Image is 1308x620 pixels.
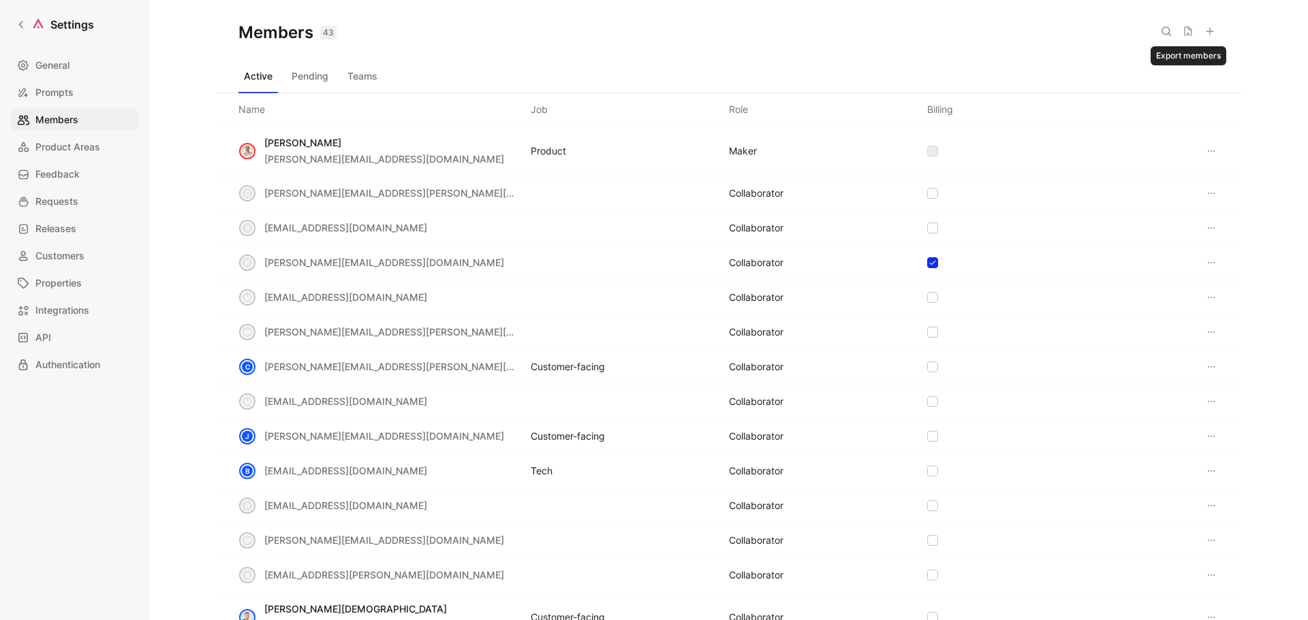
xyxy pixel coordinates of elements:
a: Authentication [11,354,139,376]
span: [EMAIL_ADDRESS][DOMAIN_NAME] [264,291,427,303]
div: m [240,325,254,339]
div: m [240,291,254,304]
div: COLLABORATOR [729,428,783,444]
div: COLLABORATOR [729,289,783,306]
div: Customer-facing [531,359,605,375]
div: COLLABORATOR [729,393,783,410]
span: [PERSON_NAME][EMAIL_ADDRESS][DOMAIN_NAME] [264,153,504,165]
div: Tech [531,463,552,479]
span: [PERSON_NAME][EMAIL_ADDRESS][PERSON_NAME][DOMAIN_NAME] [264,361,581,372]
span: [EMAIL_ADDRESS][PERSON_NAME][DOMAIN_NAME] [264,569,504,581]
span: [PERSON_NAME][EMAIL_ADDRESS][PERSON_NAME][DOMAIN_NAME] [264,326,581,338]
a: API [11,327,139,348]
span: Releases [35,221,76,237]
span: Authentication [35,357,100,373]
h1: Settings [50,16,94,33]
div: f [240,256,254,270]
div: c [240,360,254,374]
span: [PERSON_NAME][EMAIL_ADDRESS][PERSON_NAME][DOMAIN_NAME] [264,187,581,199]
span: API [35,329,51,346]
span: Feedback [35,166,80,182]
a: Requests [11,191,139,212]
a: Customers [11,245,139,267]
a: General [11,54,139,76]
div: MAKER [729,143,757,159]
span: Properties [35,275,82,291]
span: [EMAIL_ADDRESS][DOMAIN_NAME] [264,500,427,511]
div: COLLABORATOR [729,532,783,549]
span: General [35,57,69,74]
div: Billing [927,101,953,118]
div: a [240,568,254,582]
div: COLLABORATOR [729,185,783,201]
button: Pending [286,65,334,87]
div: b [240,464,254,478]
div: 43 [320,26,337,39]
a: Product Areas [11,136,139,158]
div: Name [238,101,265,118]
div: Product [531,143,566,159]
div: j [240,429,254,443]
div: COLLABORATOR [729,324,783,340]
span: [EMAIL_ADDRESS][DOMAIN_NAME] [264,222,427,233]
span: Customers [35,248,84,264]
h1: Members [238,22,337,44]
span: [PERSON_NAME][EMAIL_ADDRESS][DOMAIN_NAME] [264,430,504,442]
div: m [240,534,254,547]
div: COLLABORATOR [729,220,783,236]
button: Active [238,65,278,87]
span: Product Areas [35,139,100,155]
img: avatar [240,144,254,158]
span: Requests [35,193,78,210]
a: Settings [11,11,99,38]
span: [PERSON_NAME][DEMOGRAPHIC_DATA] [264,603,447,615]
div: Role [729,101,748,118]
span: [EMAIL_ADDRESS][DOMAIN_NAME] [264,395,427,407]
span: Integrations [35,302,89,319]
a: Releases [11,218,139,240]
div: COLLABORATOR [729,497,783,514]
div: COLLABORATOR [729,255,783,271]
div: Export members [1151,46,1226,65]
div: c [240,186,254,200]
a: Feedback [11,163,139,185]
div: s [240,221,254,235]
a: Properties [11,272,139,294]
div: Customer-facing [531,428,605,444]
span: Prompts [35,84,74,101]
span: [PERSON_NAME][EMAIL_ADDRESS][DOMAIN_NAME] [264,534,504,546]
a: Members [11,109,139,131]
div: COLLABORATOR [729,567,783,583]
span: Members [35,112,78,128]
button: Teams [342,65,383,87]
span: [EMAIL_ADDRESS][DOMAIN_NAME] [264,465,427,476]
div: Job [531,101,548,118]
span: [PERSON_NAME][EMAIL_ADDRESS][DOMAIN_NAME] [264,257,504,268]
span: [PERSON_NAME] [264,137,341,148]
div: r [240,499,254,512]
a: Integrations [11,299,139,321]
div: m [240,395,254,408]
div: COLLABORATOR [729,359,783,375]
a: Prompts [11,82,139,103]
div: COLLABORATOR [729,463,783,479]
